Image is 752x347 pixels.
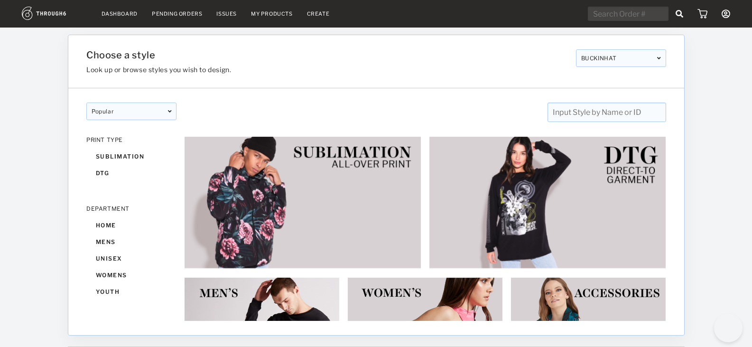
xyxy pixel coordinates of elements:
a: Issues [216,10,237,17]
img: icon_cart.dab5cea1.svg [697,9,707,19]
div: BUCKINHAT [576,49,666,67]
div: popular [86,103,176,120]
div: youth [86,283,176,300]
div: mens [86,234,176,250]
div: unisex [86,250,176,267]
div: PRINT TYPE [86,136,176,143]
a: My Products [251,10,293,17]
input: Input Style by Name or ID [547,103,666,122]
div: DEPARTMENT [86,205,176,212]
div: dtg [86,165,176,181]
h1: Choose a style [86,49,568,61]
div: womens [86,267,176,283]
img: 2e253fe2-a06e-4c8d-8f72-5695abdd75b9.jpg [429,136,666,269]
img: 6ec95eaf-68e2-44b2-82ac-2cbc46e75c33.jpg [184,136,421,269]
a: Pending Orders [152,10,202,17]
div: sublimation [86,148,176,165]
a: Create [307,10,330,17]
a: Dashboard [102,10,138,17]
div: home [86,217,176,234]
h3: Look up or browse styles you wish to design. [86,66,568,74]
img: logo.1c10ca64.svg [22,7,87,20]
iframe: Toggle Customer Support [714,314,743,342]
input: Search Order # [588,7,668,21]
